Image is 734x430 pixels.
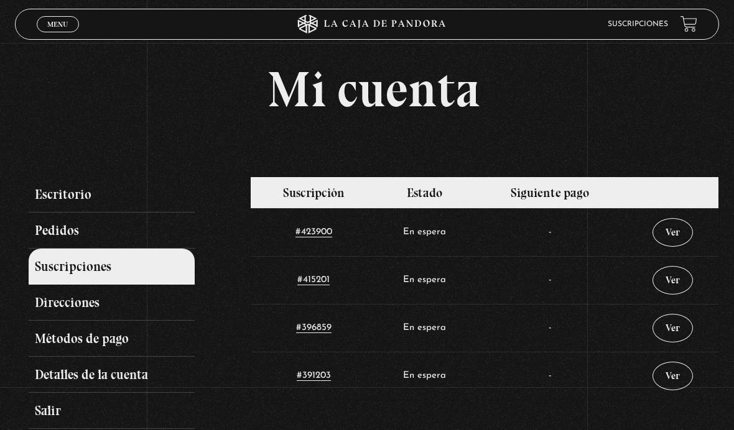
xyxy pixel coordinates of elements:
[29,249,194,285] a: Suscripciones
[608,21,668,28] a: Suscripciones
[44,31,73,40] span: Cerrar
[653,218,693,247] a: Ver
[297,371,331,381] a: #391203
[29,176,194,213] a: Escritorio
[29,213,194,249] a: Pedidos
[29,393,194,429] a: Salir
[297,275,330,285] a: #415201
[653,362,693,390] a: Ver
[296,323,332,333] a: #396859
[681,16,697,32] a: View your shopping cart
[473,352,627,400] td: -
[29,321,194,357] a: Métodos de pago
[653,314,693,342] a: Ver
[295,227,332,237] a: #423900
[377,352,473,400] td: En espera
[29,176,236,429] nav: Páginas de cuenta
[377,304,473,352] td: En espera
[473,256,627,304] td: -
[377,256,473,304] td: En espera
[283,185,345,200] span: Suscripción
[29,65,719,114] h1: Mi cuenta
[653,266,693,295] a: Ver
[473,208,627,256] td: -
[377,208,473,256] td: En espera
[473,304,627,352] td: -
[29,285,194,321] a: Direcciones
[407,185,442,200] span: Estado
[29,357,194,393] a: Detalles de la cuenta
[47,21,68,28] span: Menu
[511,185,589,200] span: Siguiente pago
